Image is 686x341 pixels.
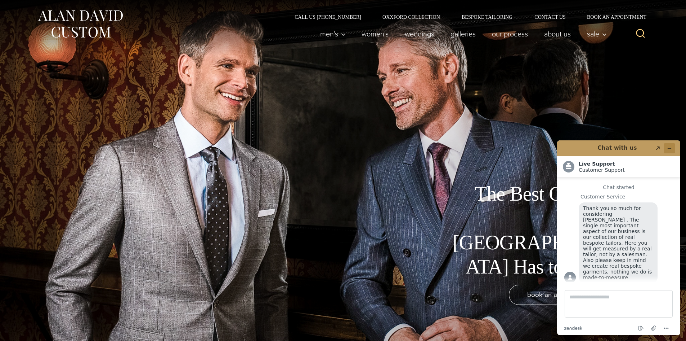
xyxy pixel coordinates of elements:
h1: The Best Custom Suits [GEOGRAPHIC_DATA] Has to Offer [448,182,610,279]
a: Our Process [484,27,536,41]
a: Galleries [443,27,484,41]
a: book an appointment [509,285,610,305]
span: Chat [16,5,31,12]
a: weddings [397,27,443,41]
a: Women’s [354,27,397,41]
a: Book an Appointment [576,14,649,19]
a: Call Us [PHONE_NUMBER] [284,14,372,19]
a: Oxxford Collection [372,14,451,19]
button: Men’s sub menu toggle [312,27,354,41]
a: About Us [536,27,579,41]
a: Bespoke Tailoring [451,14,523,19]
nav: Primary Navigation [312,27,610,41]
a: Contact Us [524,14,577,19]
span: book an appointment [527,289,591,300]
img: Alan David Custom [37,8,124,40]
button: Sale sub menu toggle [579,27,610,41]
nav: Secondary Navigation [284,14,649,19]
button: View Search Form [632,25,649,43]
iframe: Find more information here [551,135,686,341]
